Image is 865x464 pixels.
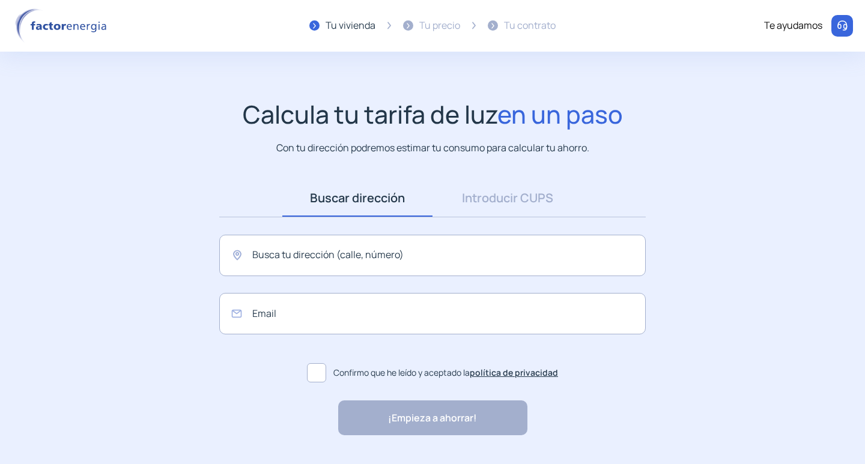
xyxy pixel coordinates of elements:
[326,18,375,34] div: Tu vivienda
[419,18,460,34] div: Tu precio
[243,100,623,129] h1: Calcula tu tarifa de luz
[497,97,623,131] span: en un paso
[333,366,558,379] span: Confirmo que he leído y aceptado la
[12,8,114,43] img: logo factor
[432,179,583,217] a: Introducir CUPS
[836,20,848,32] img: llamar
[276,140,589,155] p: Con tu dirección podremos estimar tu consumo para calcular tu ahorro.
[504,18,556,34] div: Tu contrato
[470,367,558,378] a: política de privacidad
[282,179,432,217] a: Buscar dirección
[764,18,822,34] div: Te ayudamos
